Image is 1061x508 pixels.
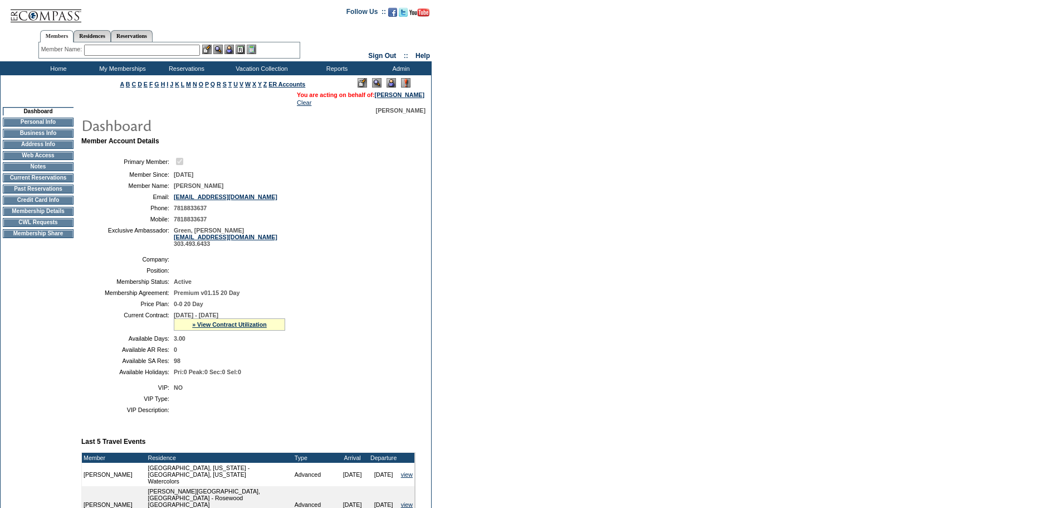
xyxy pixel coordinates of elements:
td: [GEOGRAPHIC_DATA], [US_STATE] - [GEOGRAPHIC_DATA], [US_STATE] Watercolors [146,463,293,486]
span: 98 [174,357,180,364]
span: [PERSON_NAME] [174,182,223,189]
td: Personal Info [3,118,74,127]
td: Company: [86,256,169,263]
a: S [223,81,227,88]
td: Reservations [153,61,217,75]
a: C [131,81,136,88]
span: 0 [174,346,177,353]
td: Exclusive Ambassador: [86,227,169,247]
a: E [144,81,148,88]
a: [PERSON_NAME] [375,91,424,98]
img: b_calculator.gif [247,45,256,54]
a: K [175,81,179,88]
a: M [186,81,191,88]
img: Edit Mode [358,78,367,88]
span: Active [174,278,192,285]
td: Notes [3,162,74,171]
a: Y [258,81,262,88]
img: Impersonate [224,45,234,54]
a: D [138,81,142,88]
a: J [170,81,173,88]
a: Clear [297,99,311,106]
a: view [401,501,413,508]
td: Web Access [3,151,74,160]
span: :: [404,52,408,60]
td: Type [293,453,337,463]
a: A [120,81,124,88]
a: X [252,81,256,88]
span: Green, [PERSON_NAME] 303.493.6433 [174,227,277,247]
a: L [181,81,184,88]
a: Residences [74,30,111,42]
span: 7818833637 [174,216,207,222]
td: Mobile: [86,216,169,222]
td: Position: [86,267,169,274]
span: Premium v01.15 20 Day [174,289,239,296]
b: Member Account Details [81,137,159,145]
img: Become our fan on Facebook [388,8,397,17]
a: Z [263,81,267,88]
a: Become our fan on Facebook [388,11,397,18]
div: Member Name: [41,45,84,54]
a: Sign Out [368,52,396,60]
a: W [245,81,251,88]
td: Membership Agreement: [86,289,169,296]
td: Home [25,61,89,75]
td: Membership Status: [86,278,169,285]
a: » View Contract Utilization [192,321,267,328]
td: Available AR Res: [86,346,169,353]
a: ER Accounts [268,81,305,88]
td: Member [82,453,146,463]
img: b_edit.gif [202,45,212,54]
span: Pri:0 Peak:0 Sec:0 Sel:0 [174,369,241,375]
td: Reports [304,61,368,75]
td: Member Since: [86,171,169,178]
td: Available Days: [86,335,169,342]
td: [DATE] [337,463,368,486]
td: Email: [86,193,169,200]
img: Subscribe to our YouTube Channel [409,8,429,17]
td: Available Holidays: [86,369,169,375]
img: Log Concern/Member Elevation [401,78,410,88]
a: T [228,81,232,88]
b: Last 5 Travel Events [81,438,145,446]
span: [DATE] - [DATE] [174,312,218,318]
td: VIP Description: [86,407,169,413]
a: [EMAIL_ADDRESS][DOMAIN_NAME] [174,193,277,200]
img: Impersonate [387,78,396,88]
a: H [161,81,165,88]
span: [DATE] [174,171,193,178]
a: U [233,81,238,88]
a: P [205,81,209,88]
a: N [193,81,197,88]
td: Membership Share [3,229,74,238]
a: Follow us on Twitter [399,11,408,18]
td: Price Plan: [86,301,169,307]
td: Residence [146,453,293,463]
img: pgTtlDashboard.gif [81,114,304,136]
a: Q [211,81,215,88]
a: O [199,81,203,88]
span: 0-0 20 Day [174,301,203,307]
img: Follow us on Twitter [399,8,408,17]
a: view [401,471,413,478]
img: Reservations [236,45,245,54]
td: Departure [368,453,399,463]
td: Member Name: [86,182,169,189]
td: Past Reservations [3,185,74,193]
a: Help [415,52,430,60]
td: Advanced [293,463,337,486]
td: Current Contract: [86,312,169,331]
a: R [217,81,221,88]
td: Dashboard [3,107,74,115]
a: I [167,81,168,88]
span: You are acting on behalf of: [297,91,424,98]
span: 3.00 [174,335,185,342]
td: Address Info [3,140,74,149]
img: View [213,45,223,54]
a: V [239,81,243,88]
td: [PERSON_NAME] [82,463,146,486]
td: VIP Type: [86,395,169,402]
td: Phone: [86,205,169,211]
span: 7818833637 [174,205,207,211]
